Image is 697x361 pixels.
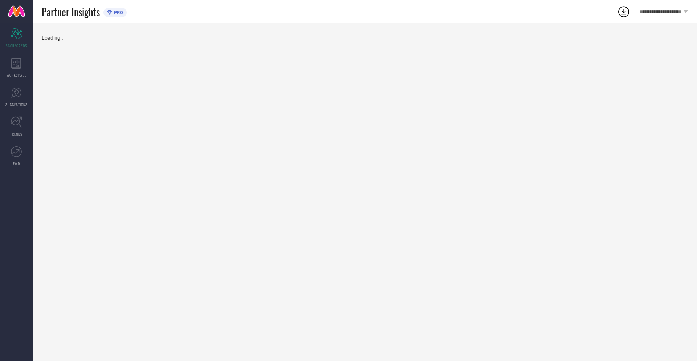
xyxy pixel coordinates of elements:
[7,72,27,78] span: WORKSPACE
[617,5,630,18] div: Open download list
[112,10,123,15] span: PRO
[42,35,65,41] span: Loading...
[10,131,23,137] span: TRENDS
[5,102,28,107] span: SUGGESTIONS
[42,4,100,19] span: Partner Insights
[6,43,27,48] span: SCORECARDS
[13,161,20,166] span: FWD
